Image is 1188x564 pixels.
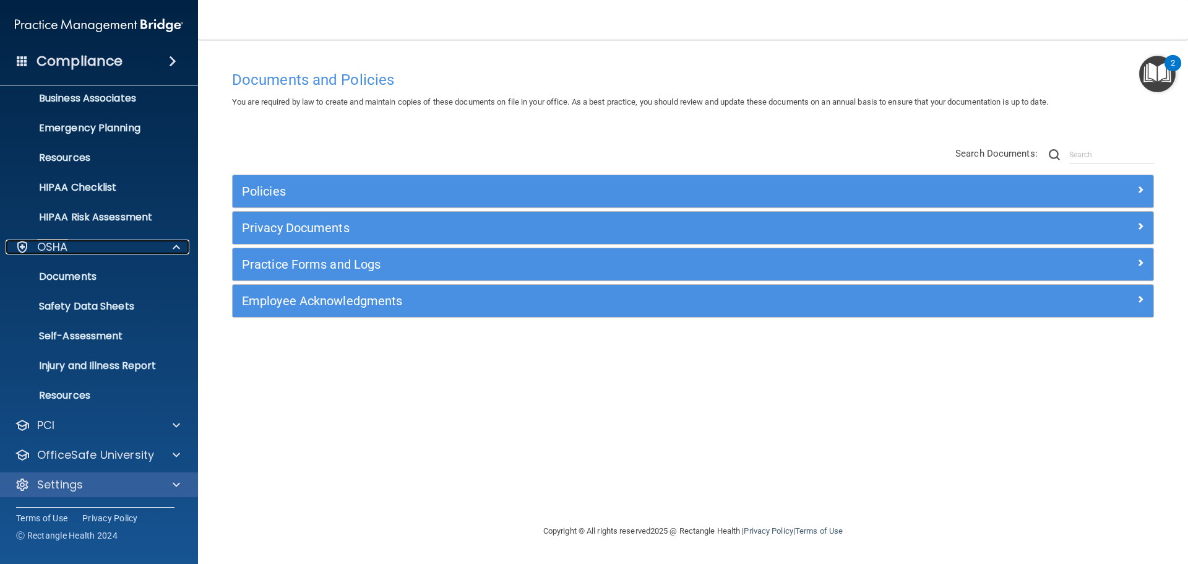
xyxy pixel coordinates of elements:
span: Ⓒ Rectangle Health 2024 [16,529,118,542]
a: OfficeSafe University [15,448,180,462]
p: OfficeSafe University [37,448,154,462]
p: OSHA [37,240,68,254]
iframe: Drift Widget Chat Controller [974,476,1173,526]
p: Settings [37,477,83,492]
a: Employee Acknowledgments [242,291,1144,311]
a: Privacy Policy [82,512,138,524]
a: Settings [15,477,180,492]
div: 2 [1171,63,1175,79]
a: Practice Forms and Logs [242,254,1144,274]
p: HIPAA Risk Assessment [8,211,177,223]
img: PMB logo [15,13,183,38]
h5: Privacy Documents [242,221,914,235]
p: HIPAA Checklist [8,181,177,194]
a: Privacy Documents [242,218,1144,238]
p: Business Associates [8,92,177,105]
p: Emergency Planning [8,122,177,134]
img: ic-search.3b580494.png [1049,149,1060,160]
a: Policies [242,181,1144,201]
div: Copyright © All rights reserved 2025 @ Rectangle Health | | [467,511,919,551]
p: PCI [37,418,54,433]
p: Resources [8,389,177,402]
p: Resources [8,152,177,164]
span: You are required by law to create and maintain copies of these documents on file in your office. ... [232,97,1048,106]
h5: Practice Forms and Logs [242,258,914,271]
p: Injury and Illness Report [8,360,177,372]
button: Open Resource Center, 2 new notifications [1139,56,1176,92]
p: Documents [8,271,177,283]
p: Self-Assessment [8,330,177,342]
h5: Policies [242,184,914,198]
span: Search Documents: [955,148,1038,159]
a: Terms of Use [795,526,843,536]
h5: Employee Acknowledgments [242,294,914,308]
a: Terms of Use [16,512,67,524]
input: Search [1069,145,1154,164]
a: OSHA [15,240,180,254]
a: Privacy Policy [744,526,793,536]
h4: Compliance [37,53,123,70]
a: PCI [15,418,180,433]
p: Safety Data Sheets [8,300,177,313]
h4: Documents and Policies [232,72,1154,88]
